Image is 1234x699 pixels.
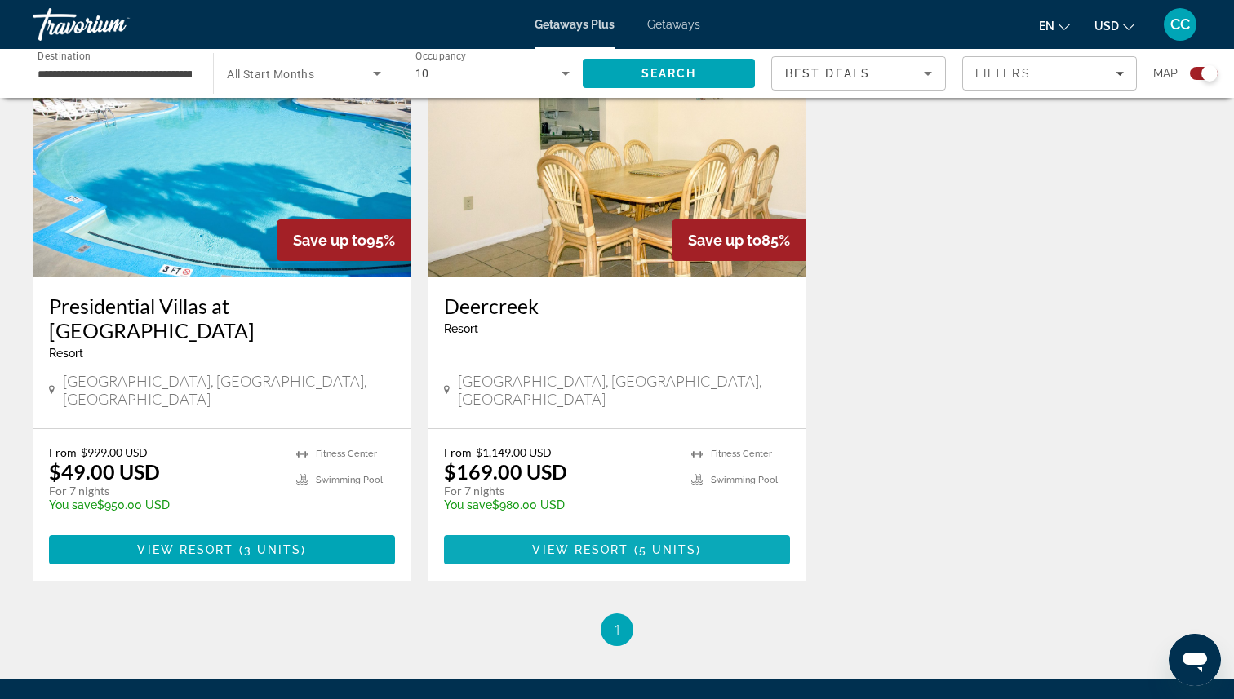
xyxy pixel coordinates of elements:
[49,459,160,484] p: $49.00 USD
[1094,20,1119,33] span: USD
[49,347,83,360] span: Resort
[1153,62,1178,85] span: Map
[975,67,1031,80] span: Filters
[444,445,472,459] span: From
[33,3,196,46] a: Travorium
[444,484,675,498] p: For 7 nights
[444,498,675,511] p: $980.00 USD
[38,50,91,61] span: Destination
[1039,14,1070,38] button: Change language
[49,498,97,511] span: You save
[444,535,790,564] button: View Resort(5 units)
[428,16,806,277] img: Deercreek
[38,64,192,84] input: Select destination
[244,543,302,556] span: 3 units
[63,372,395,408] span: [GEOGRAPHIC_DATA], [GEOGRAPHIC_DATA], [GEOGRAPHIC_DATA]
[49,484,280,498] p: For 7 nights
[476,445,552,459] span: $1,149.00 USD
[49,498,280,511] p: $950.00 USD
[711,449,772,459] span: Fitness Center
[962,56,1137,91] button: Filters
[583,59,755,88] button: Search
[785,64,932,83] mat-select: Sort by
[1094,14,1134,38] button: Change currency
[458,372,790,408] span: [GEOGRAPHIC_DATA], [GEOGRAPHIC_DATA], [GEOGRAPHIC_DATA]
[444,322,478,335] span: Resort
[785,67,870,80] span: Best Deals
[81,445,148,459] span: $999.00 USD
[1159,7,1201,42] button: User Menu
[49,535,395,564] button: View Resort(3 units)
[49,445,77,459] span: From
[1169,634,1221,686] iframe: Button to launch messaging window
[415,67,429,80] span: 10
[688,232,761,249] span: Save up to
[415,51,467,62] span: Occupancy
[227,68,314,81] span: All Start Months
[33,613,1201,646] nav: Pagination
[613,621,621,639] span: 1
[33,16,411,277] img: Presidential Villas at Grand Palms Resort
[316,449,377,459] span: Fitness Center
[137,543,233,556] span: View Resort
[293,232,366,249] span: Save up to
[711,475,778,485] span: Swimming Pool
[234,543,307,556] span: ( )
[641,67,697,80] span: Search
[639,543,697,556] span: 5 units
[1039,20,1054,33] span: en
[629,543,702,556] span: ( )
[532,543,628,556] span: View Resort
[444,459,567,484] p: $169.00 USD
[1170,16,1190,33] span: CC
[444,294,790,318] a: Deercreek
[277,219,411,261] div: 95%
[535,18,615,31] a: Getaways Plus
[672,219,806,261] div: 85%
[49,294,395,343] a: Presidential Villas at [GEOGRAPHIC_DATA]
[647,18,700,31] a: Getaways
[316,475,383,485] span: Swimming Pool
[444,498,492,511] span: You save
